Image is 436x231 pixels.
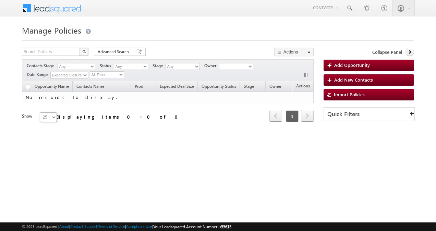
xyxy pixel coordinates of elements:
[334,62,370,68] span: Add Opportunity
[73,83,108,92] span: Contacts Name
[221,224,231,229] span: 55613
[324,108,414,121] div: Quick Filters
[31,83,72,92] a: Opportunity Name
[153,224,231,229] span: Your Leadsquared Account Number is
[156,83,197,92] a: Expected Deal Size
[98,49,131,55] span: Advanced Search
[135,84,143,89] span: Prod
[334,77,373,83] span: Add New Contacts
[204,63,219,69] span: Owner
[22,25,81,36] span: Manage Policies
[244,84,254,89] span: Stage
[35,84,69,89] span: Opportunity Name
[274,48,314,56] button: Actions
[126,224,152,229] a: Acceptable Use
[22,92,314,103] td: No records to display.
[269,110,282,122] span: prev
[286,110,299,122] span: 1
[22,113,34,119] div: Show
[334,92,365,97] span: Import Policies
[82,50,86,53] img: Search
[240,83,257,92] a: Stage
[100,63,114,69] span: Status
[301,111,314,122] a: next
[301,110,314,122] span: next
[198,83,240,92] a: Opportunity Status
[269,111,282,122] a: prev
[98,224,125,229] a: Terms of Service
[293,82,313,91] span: Actions
[160,84,194,89] span: Expected Deal Size
[27,72,50,78] span: Date Range
[153,63,166,69] span: Stage
[59,224,69,229] a: About
[372,49,402,55] span: Collapse Panel
[70,224,97,229] a: Contact Support
[27,63,57,69] span: Contacts Stage
[269,84,281,89] span: Owner
[26,85,30,89] input: Check all records
[56,113,182,121] div: Displaying items 0 - 0 of 0
[22,223,231,230] span: © 2025 LeadSquared | | | | |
